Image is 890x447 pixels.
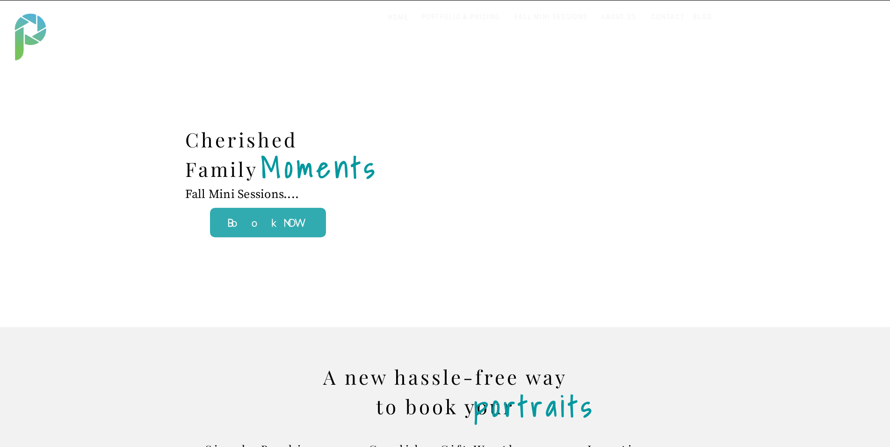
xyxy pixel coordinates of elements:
a: ABOUT US [599,13,639,22]
a: BLOG [691,13,715,22]
b: portraits [474,383,595,429]
a: HOME [378,13,418,22]
a: PORTFOLIO & PRICING [418,13,504,22]
b: Book NOW [227,216,308,229]
h2: A new hassle-free way to book your [314,362,577,425]
a: CONTACT [649,13,687,22]
a: FALL MINI SESSIONS [513,13,590,22]
p: Fall Mini Sessions.... [185,187,358,228]
a: Book NOW [171,213,365,232]
h2: Cherished Family [185,125,326,183]
b: Moments [261,144,379,190]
